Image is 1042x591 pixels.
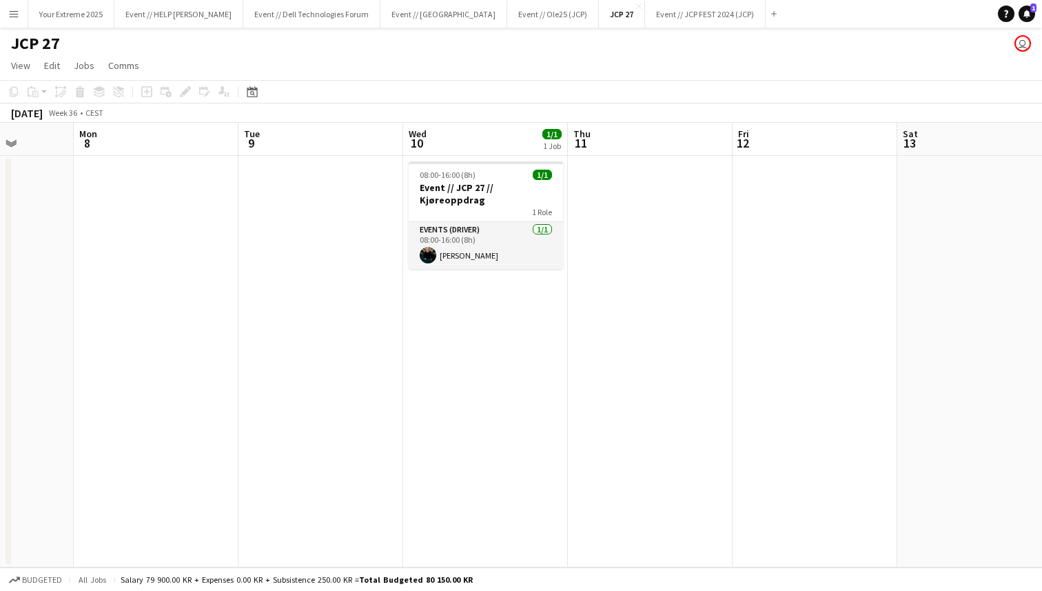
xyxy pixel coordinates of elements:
[242,135,260,151] span: 9
[45,108,80,118] span: Week 36
[380,1,507,28] button: Event // [GEOGRAPHIC_DATA]
[903,128,918,140] span: Sat
[738,128,749,140] span: Fri
[6,57,36,74] a: View
[11,33,60,54] h1: JCP 27
[533,170,552,180] span: 1/1
[68,57,100,74] a: Jobs
[85,108,103,118] div: CEST
[103,57,145,74] a: Comms
[11,59,30,72] span: View
[736,135,749,151] span: 12
[11,106,43,120] div: [DATE]
[39,57,65,74] a: Edit
[571,135,591,151] span: 11
[573,128,591,140] span: Thu
[543,141,561,151] div: 1 Job
[359,574,473,585] span: Total Budgeted 80 150.00 KR
[542,129,562,139] span: 1/1
[79,128,97,140] span: Mon
[901,135,918,151] span: 13
[507,1,599,28] button: Event // Ole25 (JCP)
[409,161,563,269] app-job-card: 08:00-16:00 (8h)1/1Event // JCP 27 // Kjøreoppdrag1 RoleEvents (Driver)1/108:00-16:00 (8h)[PERSON...
[409,181,563,206] h3: Event // JCP 27 // Kjøreoppdrag
[532,207,552,217] span: 1 Role
[76,574,109,585] span: All jobs
[243,1,380,28] button: Event // Dell Technologies Forum
[244,128,260,140] span: Tue
[22,575,62,585] span: Budgeted
[1014,35,1031,52] app-user-avatar: Lars Songe
[121,574,473,585] div: Salary 79 900.00 KR + Expenses 0.00 KR + Subsistence 250.00 KR =
[1019,6,1035,22] a: 1
[74,59,94,72] span: Jobs
[108,59,139,72] span: Comms
[7,572,64,588] button: Budgeted
[44,59,60,72] span: Edit
[645,1,766,28] button: Event // JCP FEST 2024 (JCP)
[599,1,645,28] button: JCP 27
[407,135,427,151] span: 10
[420,170,476,180] span: 08:00-16:00 (8h)
[28,1,114,28] button: Your Extreme 2025
[77,135,97,151] span: 8
[409,128,427,140] span: Wed
[114,1,243,28] button: Event // HELP [PERSON_NAME]
[1030,3,1036,12] span: 1
[409,222,563,269] app-card-role: Events (Driver)1/108:00-16:00 (8h)[PERSON_NAME]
